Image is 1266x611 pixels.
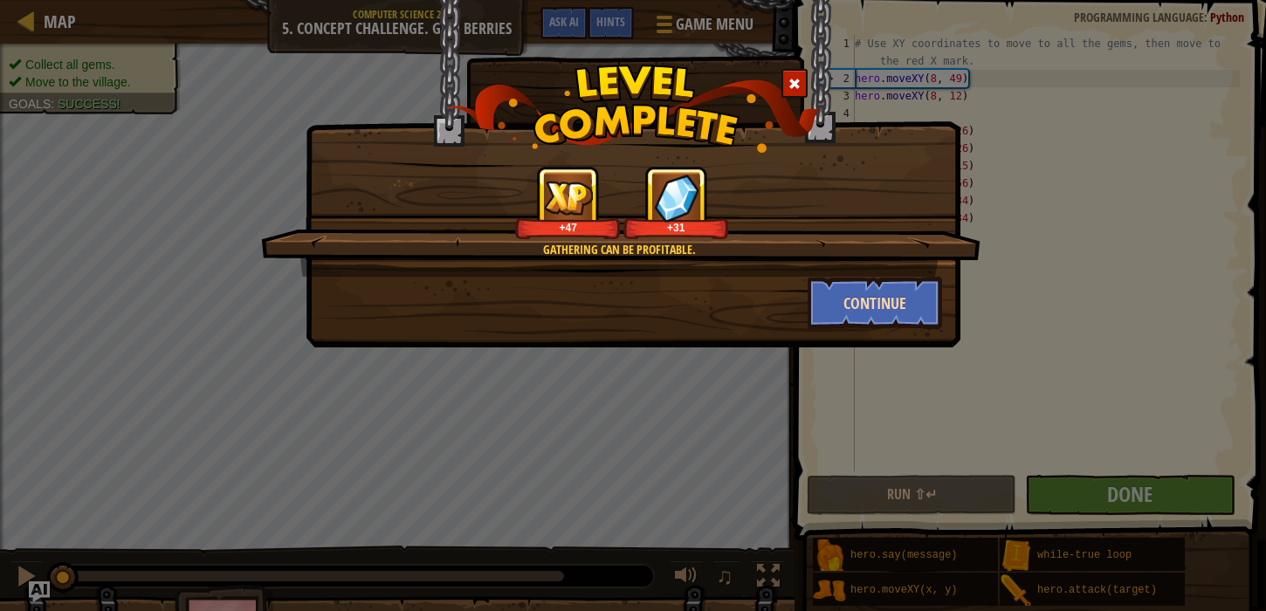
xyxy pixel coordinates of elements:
[654,174,699,222] img: reward_icon_gems.png
[446,65,821,153] img: level_complete.png
[544,181,593,215] img: reward_icon_xp.png
[519,221,617,234] div: +47
[344,241,895,258] div: Gathering can be profitable.
[627,221,726,234] div: +31
[808,277,943,329] button: Continue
